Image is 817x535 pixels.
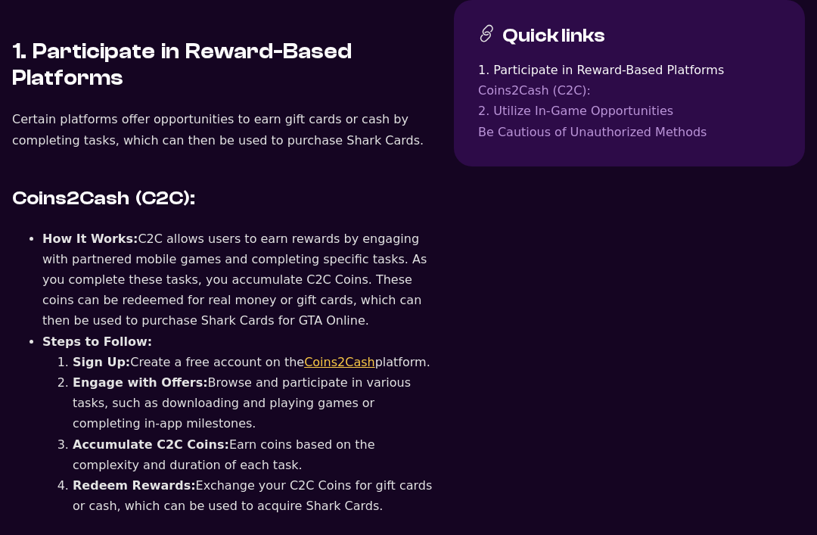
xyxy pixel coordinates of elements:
[42,232,138,246] strong: How It Works:
[73,355,130,369] strong: Sign Up:
[42,334,152,349] strong: Steps to Follow:
[478,121,781,142] a: Be Cautious of Unauthorized Methods
[502,24,605,48] h3: Quick links
[478,101,781,121] a: 2. Utilize In-Game Opportunities
[12,39,442,91] h2: 1. Participate in Reward-Based Platforms
[12,109,442,150] p: Certain platforms offer opportunities to earn gift cards or cash by completing tasks, which can t...
[12,187,442,210] h3: Coins2Cash (C2C):
[73,372,442,434] li: Browse and participate in various tasks, such as downloading and playing games or completing in-a...
[478,60,781,80] a: 1. Participate in Reward-Based Platforms
[304,355,375,369] a: Coins2Cash
[73,478,196,493] strong: Redeem Rewards:
[73,475,442,516] li: Exchange your C2C Coins for gift cards or cash, which can be used to acquire Shark Cards.
[42,229,442,331] li: C2C allows users to earn rewards by engaging with partnered mobile games and completing specific ...
[73,437,229,452] strong: Accumulate C2C Coins:
[478,60,781,142] nav: Table of contents
[73,352,442,372] li: Create a free account on the platform.
[478,80,781,101] a: Coins2Cash (C2C):
[73,375,208,390] strong: Engage with Offers:
[73,434,442,475] li: Earn coins based on the complexity and duration of each task.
